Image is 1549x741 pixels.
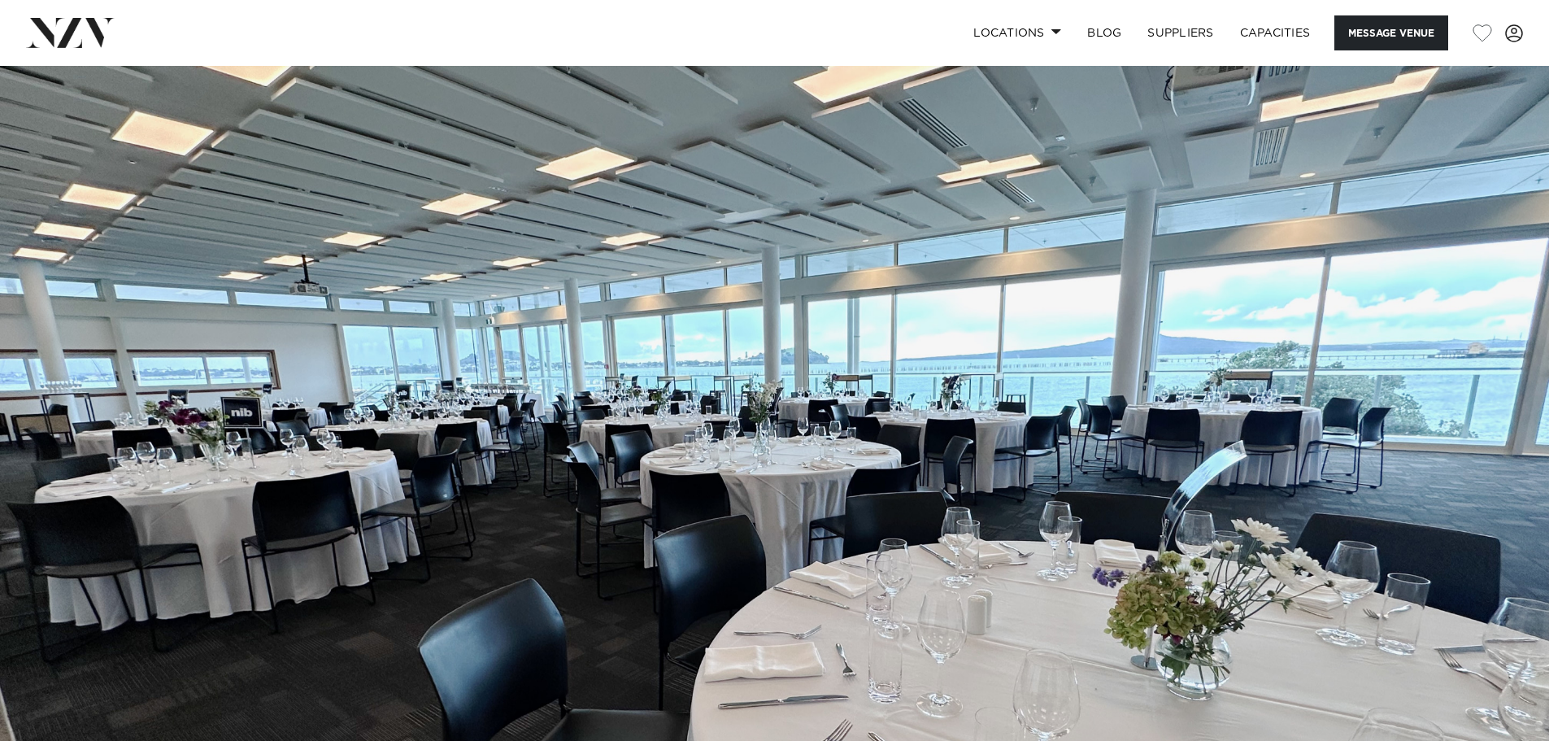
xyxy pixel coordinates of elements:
a: Locations [960,15,1074,50]
img: nzv-logo.png [26,18,115,47]
button: Message Venue [1334,15,1448,50]
a: Capacities [1227,15,1324,50]
a: SUPPLIERS [1134,15,1226,50]
a: BLOG [1074,15,1134,50]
